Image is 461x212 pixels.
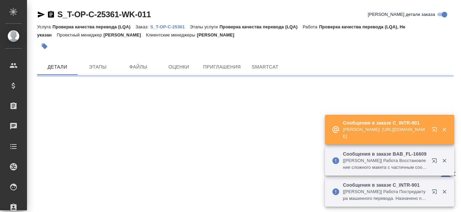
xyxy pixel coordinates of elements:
[57,10,151,19] a: S_T-OP-C-25361-WK-011
[428,185,444,201] button: Открыть в новой вкладке
[343,157,427,171] p: [[PERSON_NAME]] Работа Восстановление сложного макета с частичным соответствием оформлению оригин...
[437,127,451,133] button: Закрыть
[146,32,197,37] p: Клиентские менеджеры
[197,32,239,37] p: [PERSON_NAME]
[343,151,427,157] p: Сообщения в заказе BAB_FL-16609
[219,24,302,29] p: Проверка качества перевода (LQA)
[57,32,103,37] p: Проектный менеджер
[136,24,150,29] p: Заказ:
[437,158,451,164] button: Закрыть
[203,63,241,71] span: Приглашения
[122,63,155,71] span: Файлы
[41,63,74,71] span: Детали
[303,24,319,29] p: Работа
[150,24,190,29] a: S_T-OP-C-25361
[437,189,451,195] button: Закрыть
[104,32,146,37] p: [PERSON_NAME]
[343,126,427,140] p: [PERSON_NAME]: [URL][DOMAIN_NAME]
[37,10,45,19] button: Скопировать ссылку для ЯМессенджера
[82,63,114,71] span: Этапы
[190,24,220,29] p: Этапы услуги
[37,24,52,29] p: Услуга
[163,63,195,71] span: Оценки
[37,39,52,54] button: Добавить тэг
[343,182,427,188] p: Сообщения в заказе C_INTR-901
[47,10,55,19] button: Скопировать ссылку
[368,11,435,18] span: [PERSON_NAME] детали заказа
[343,188,427,202] p: [[PERSON_NAME]] Работа Постредактура машинного перевода. Назначено подразделение "LegalLinguists"
[428,154,444,170] button: Открыть в новой вкладке
[249,63,281,71] span: SmartCat
[343,120,427,126] p: Сообщения в заказе C_INTR-901
[428,123,444,139] button: Открыть в новой вкладке
[52,24,135,29] p: Проверка качества перевода (LQA)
